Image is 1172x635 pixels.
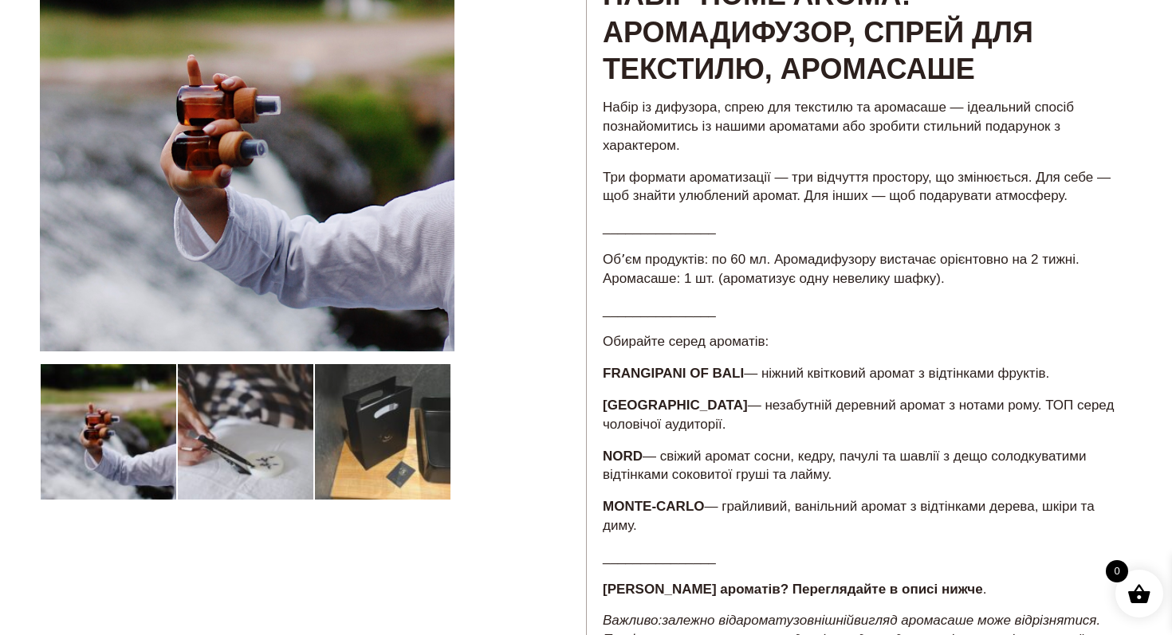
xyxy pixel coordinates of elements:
[603,250,1116,288] p: Обʼєм продуктів: по 60 мл. Аромадифузору вистачає орієнтовно на 2 тижні. Аромасаше: 1 шт. (аромат...
[603,497,1116,535] p: — грайливий, ванільний аромат з відтінками дерева, шкіри та диму.
[603,168,1116,206] p: Три формати ароматизації — три відчуття простору, що змінюється. Для себе — щоб знайти улюблений ...
[1106,560,1128,582] span: 0
[603,366,744,381] strong: FRANGIPANI OF BALI
[603,396,1116,434] p: — незабутній деревний аромат з нотами рому. ТОП серед чоловічої аудиторії.
[718,613,736,628] em: від
[603,398,748,413] strong: [GEOGRAPHIC_DATA]
[603,580,1116,599] p: .
[603,332,1116,351] p: Обирайте серед ароматів:
[603,98,1116,155] p: Набір із дифузора, спрею для текстилю та аромасаше — ідеальний спосіб познайомитись із нашими аро...
[603,582,983,597] strong: [PERSON_NAME] ароматів? Переглядайте в описі нижче
[603,218,1116,237] p: _______________
[603,449,643,464] strong: NORD
[603,301,1116,320] p: _______________
[662,613,714,628] em: залежно
[603,447,1116,485] p: — свіжий аромат сосни, кедру, пачулі та шавлії з дещо солодкуватими відтінками соковитої груші та...
[603,548,1116,567] p: _______________
[603,364,1116,383] p: — ніжний квітковий аромат з відтінками фруктів.
[603,499,704,514] strong: MONTE-CARLO
[793,613,854,628] em: зовнішній
[736,613,793,628] em: аромату
[603,613,662,628] em: Важливо:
